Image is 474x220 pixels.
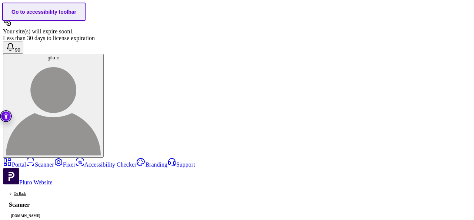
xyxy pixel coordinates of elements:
aside: Sidebar menu [3,158,471,186]
a: Portal [3,161,26,168]
a: Go to accessibility toolbar [2,3,86,21]
a: Back to previous screen [9,192,42,196]
span: 1 [70,28,73,35]
button: gila cgila c [3,54,104,158]
div: Your site(s) will expire soon [3,28,471,35]
span: 99 [15,47,20,53]
div: Less than 30 days to license expiration [3,35,471,42]
img: gila c [6,60,101,155]
a: Branding [136,161,167,168]
a: Accessibility Checker [76,161,137,168]
h1: Scanner [9,202,42,208]
span: gila c [47,55,59,60]
a: Support [167,161,195,168]
a: Scanner [26,161,54,168]
a: Fixer [54,161,76,168]
div: [DOMAIN_NAME] [9,214,42,219]
button: Open notifications, you have 125 new notifications [3,42,23,54]
a: Open Pluro Website [3,179,53,185]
